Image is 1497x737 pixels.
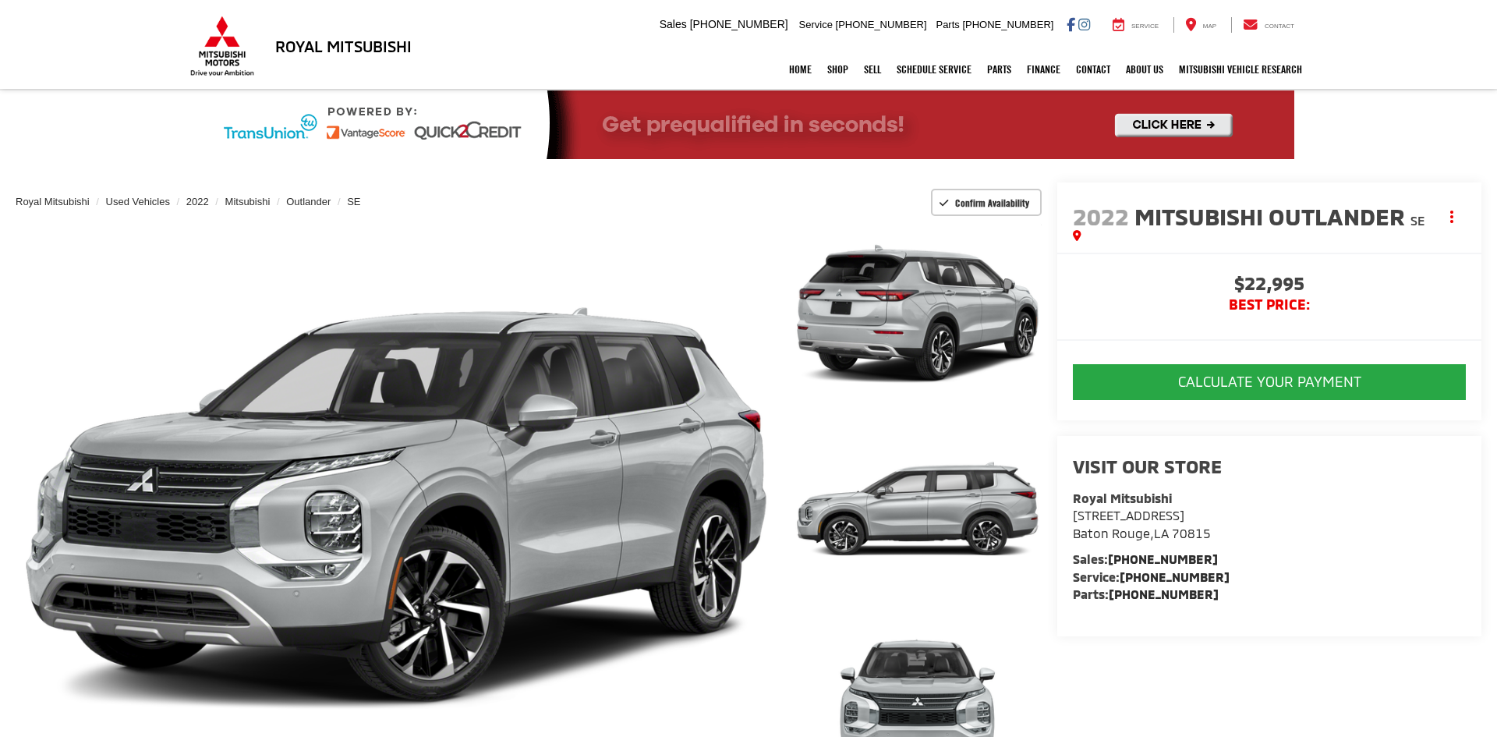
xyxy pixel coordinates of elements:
button: Actions [1439,203,1466,230]
a: Outlander [286,196,331,207]
a: [PHONE_NUMBER] [1108,551,1218,566]
a: Map [1173,17,1228,33]
h3: Royal Mitsubishi [275,37,412,55]
span: Map [1203,23,1216,30]
a: Finance [1019,50,1068,89]
a: [PHONE_NUMBER] [1120,569,1230,584]
span: Contact [1265,23,1294,30]
a: Mitsubishi Vehicle Research [1171,50,1310,89]
span: Baton Rouge [1073,526,1150,540]
a: Shop [819,50,856,89]
a: Home [781,50,819,89]
a: Used Vehicles [106,196,170,207]
a: 2022 [186,196,209,207]
a: Sell [856,50,889,89]
img: 2022 Mitsubishi Outlander SE [791,414,1044,604]
a: Mitsubishi [225,196,271,207]
span: LA [1154,526,1169,540]
a: SE [347,196,360,207]
span: Service [799,19,833,30]
span: BEST PRICE: [1073,297,1466,313]
span: Parts [936,19,959,30]
strong: Sales: [1073,551,1218,566]
a: About Us [1118,50,1171,89]
span: Sales [660,18,687,30]
a: [PHONE_NUMBER] [1109,586,1219,601]
span: [PHONE_NUMBER] [962,19,1053,30]
a: Service [1101,17,1170,33]
a: Expand Photo 2 [794,416,1042,603]
strong: Service: [1073,569,1230,584]
a: Expand Photo 1 [794,221,1042,408]
img: Mitsubishi [187,16,257,76]
span: SE [1410,213,1425,228]
span: Service [1131,23,1159,30]
a: Parts: Opens in a new tab [979,50,1019,89]
span: 2022 [1073,202,1129,230]
a: Royal Mitsubishi [16,196,90,207]
span: [PHONE_NUMBER] [836,19,927,30]
img: 2022 Mitsubishi Outlander SE [791,219,1044,409]
button: Confirm Availability [931,189,1042,216]
span: $22,995 [1073,274,1466,297]
span: [PHONE_NUMBER] [690,18,788,30]
span: , [1073,526,1211,540]
span: Mitsubishi Outlander [1134,202,1410,230]
span: [STREET_ADDRESS] [1073,508,1184,523]
a: Instagram: Click to visit our Instagram page [1078,18,1090,30]
a: [STREET_ADDRESS] Baton Rouge,LA 70815 [1073,508,1211,540]
a: Contact [1068,50,1118,89]
a: Contact [1231,17,1306,33]
h2: Visit our Store [1073,456,1466,477]
strong: Parts: [1073,586,1219,601]
button: CALCULATE YOUR PAYMENT [1073,364,1466,400]
img: Quick2Credit [203,90,1294,159]
strong: Royal Mitsubishi [1073,491,1172,505]
a: Schedule Service: Opens in a new tab [889,50,979,89]
span: 70815 [1172,526,1211,540]
span: dropdown dots [1450,211,1453,223]
span: Confirm Availability [955,197,1029,209]
a: Facebook: Click to visit our Facebook page [1067,18,1075,30]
